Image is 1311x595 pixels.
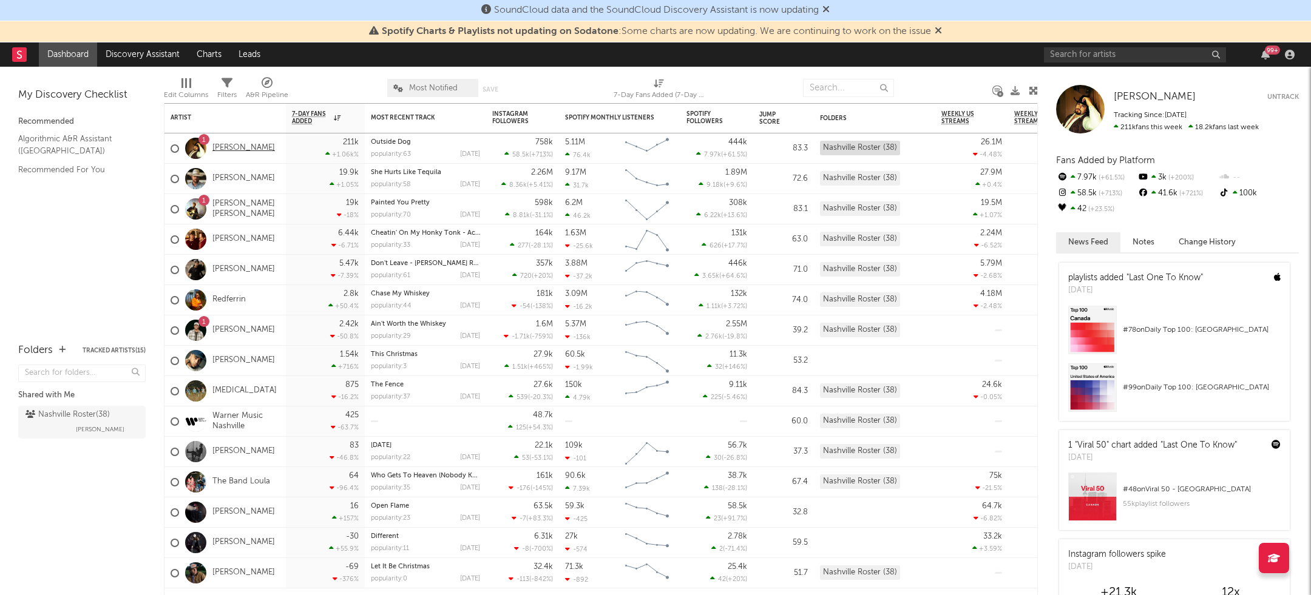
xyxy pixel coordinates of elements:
div: Nashville Roster (38) [820,292,900,307]
input: Search for artists [1044,47,1226,62]
span: 225 [711,394,722,401]
span: +3.72 % [723,303,745,310]
div: 132k [731,290,747,298]
div: Jump Score [759,111,790,126]
span: 626 [710,243,722,249]
div: Recommended [18,115,146,129]
input: Search... [803,79,894,97]
div: -18 % [337,211,359,219]
div: Nashville Roster (38) [820,201,900,216]
span: 1.51k [512,364,527,371]
div: Spotify Monthly Listeners [565,114,656,121]
div: My Discovery Checklist [18,88,146,103]
span: +465 % [529,364,551,371]
a: Warner Music Nashville [212,411,280,432]
div: -25.6k [565,242,593,250]
div: Edit Columns [164,73,208,108]
div: -50.8 % [330,332,359,340]
div: -2.48 % [974,302,1002,310]
span: Weekly UK Streams [1014,110,1060,125]
span: Tracking Since: [DATE] [1114,112,1187,119]
div: Monday [371,442,480,449]
div: ( ) [699,302,747,310]
span: +5.41 % [529,182,551,189]
span: 7.97k [704,152,721,158]
div: -4.48 % [973,150,1002,158]
div: 5.11M [565,138,585,146]
button: Untrack [1267,91,1299,103]
div: [DATE] [460,151,480,158]
div: ( ) [501,181,553,189]
div: 19.9k [339,169,359,176]
a: Redferrin [212,295,246,305]
div: 83.3 [759,141,808,156]
div: # 48 on Viral 50 - [GEOGRAPHIC_DATA] [1123,482,1281,497]
span: +146 % [724,364,745,371]
span: : Some charts are now updating. We are continuing to work on the issue [382,27,931,36]
div: 76.4k [565,151,591,159]
div: 63.0 [759,232,808,247]
div: 6.2M [565,199,583,207]
div: 150k [565,381,582,389]
a: [PERSON_NAME] [212,537,275,548]
div: -6.52 % [974,241,1002,249]
div: Don't Leave - Jolene Remix [371,260,480,267]
svg: Chart title [620,224,674,255]
div: A&R Pipeline [246,73,288,108]
svg: Chart title [620,376,674,406]
div: Painted You Pretty [371,200,480,206]
div: 109k [565,442,583,449]
div: 446k [728,260,747,267]
div: 72.6 [759,172,808,186]
div: 2.55M [726,320,747,328]
div: Folders [820,115,911,122]
div: ( ) [707,363,747,371]
a: [PERSON_NAME] [212,173,275,184]
span: +61.5 % [1097,175,1125,181]
div: 60.5k [565,351,585,358]
div: -- [1218,170,1299,186]
div: 24.6k [982,381,1002,389]
div: Instagram Followers [492,110,535,125]
div: This Christmas [371,351,480,358]
div: +1.05 % [330,181,359,189]
div: Nashville Roster (38) [820,383,900,398]
div: ( ) [504,332,553,340]
a: The Fence [371,382,404,388]
div: -37.2k [565,272,592,280]
a: Dashboard [39,42,97,67]
span: 3.65k [702,273,719,280]
a: This Christmas [371,351,418,358]
span: 2.76k [705,334,722,340]
div: popularity: 29 [371,333,411,340]
button: Notes [1120,232,1167,252]
div: 37.3 [759,445,808,459]
a: Let It Be Christmas [371,563,430,570]
div: 19k [346,199,359,207]
div: 425 [345,411,359,419]
button: Change History [1167,232,1248,252]
a: [PERSON_NAME] [212,325,275,335]
div: 1.6M [536,320,553,328]
div: [DATE] [460,394,480,400]
span: -5.46 % [723,394,745,401]
div: ( ) [512,272,553,280]
div: 48.7k [533,411,553,419]
a: Chase My Whiskey [371,291,430,297]
svg: Chart title [620,133,674,164]
div: 42 [1056,201,1137,217]
div: Chase My Whiskey [371,291,480,297]
a: Ain't Worth the Whiskey [371,321,446,328]
div: Nashville Roster (38) [820,262,900,277]
span: -20.3 % [530,394,551,401]
span: 720 [520,273,532,280]
div: 875 [345,381,359,389]
div: +1.06k % [325,150,359,158]
a: [PERSON_NAME] [212,507,275,517]
div: 99 + [1265,45,1280,55]
div: [DATE] [1068,452,1237,464]
div: 2.42k [339,320,359,328]
div: 60.0 [759,414,808,429]
div: 2.26M [531,169,553,176]
div: Cheatin' On My Honky Tonk - Acoustic [371,230,480,237]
